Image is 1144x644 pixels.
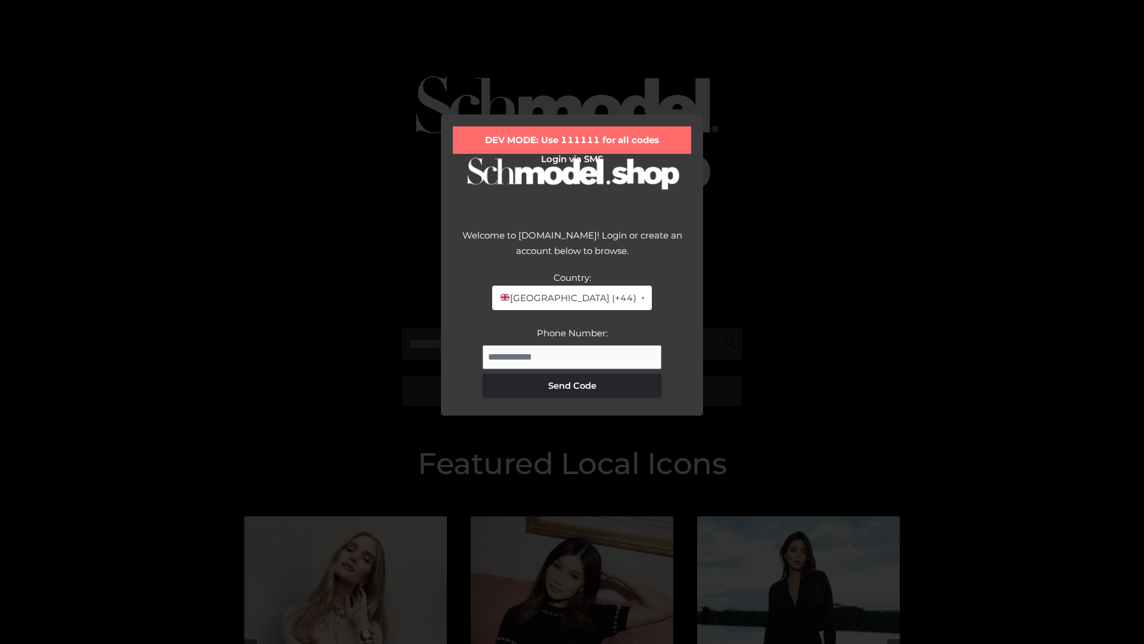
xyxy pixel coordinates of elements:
[499,290,636,306] span: [GEOGRAPHIC_DATA] (+44)
[537,327,608,339] label: Phone Number:
[554,272,591,283] label: Country:
[483,374,661,398] button: Send Code
[500,293,509,302] img: 🇬🇧
[453,154,691,165] h2: Login via SMS
[453,228,691,270] div: Welcome to [DOMAIN_NAME]! Login or create an account below to browse.
[453,126,691,154] div: DEV MODE: Use 111111 for all codes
